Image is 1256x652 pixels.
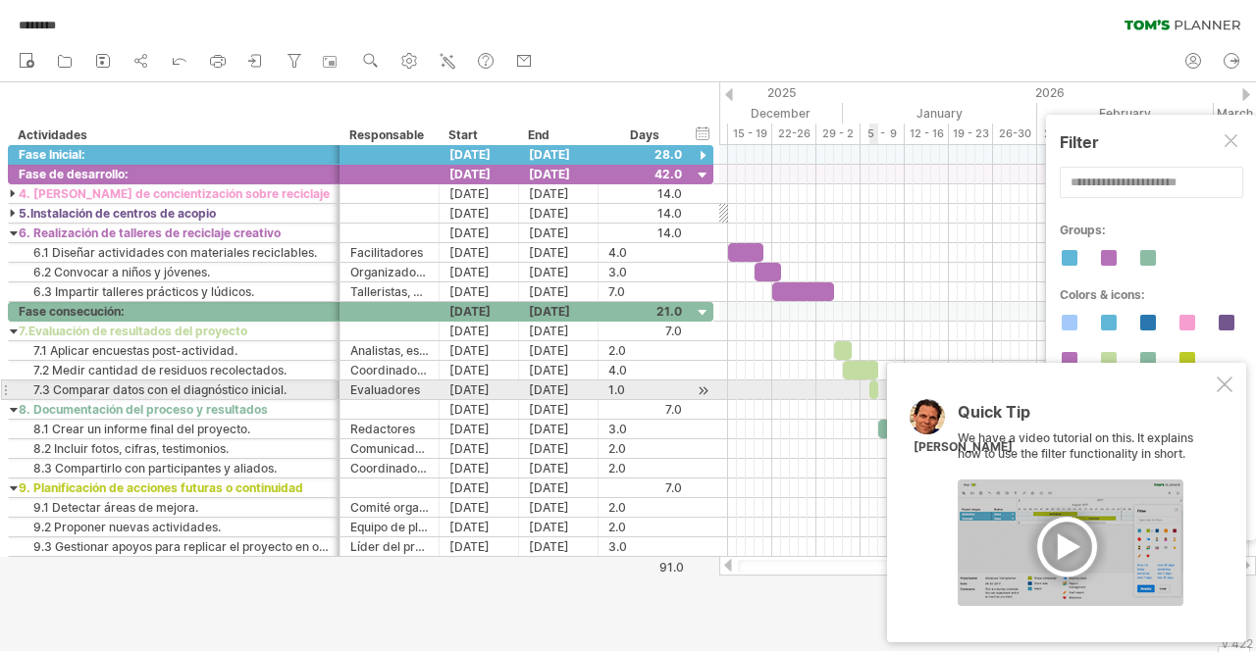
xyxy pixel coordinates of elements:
[19,341,330,360] div: 7.1 Aplicar encuestas post-actividad.
[728,124,772,144] div: 15 - 19
[440,263,519,281] div: [DATE]
[440,478,519,497] div: [DATE]
[350,243,429,262] div: Facilitadores
[350,459,429,477] div: Coordinador, aliados
[440,165,519,183] div: [DATE]
[608,518,682,536] div: 2.0
[608,439,682,458] div: 2.0
[19,478,330,497] div: 9. Planificación de acciones futuras o continuidad
[19,400,330,419] div: 8. Documentación del proceso y resultados
[598,125,691,145] div: Days
[608,537,682,556] div: 3.0
[19,224,330,242] div: 6. Realización de talleres de reciclaje creativo
[993,124,1037,144] div: 26-30
[350,498,429,517] div: Comité organizador
[905,124,949,144] div: 12 - 16
[608,361,682,379] div: 4.0
[519,341,599,360] div: [DATE]
[608,341,682,360] div: 2.0
[843,103,1037,124] div: January 2026
[608,380,682,399] div: 1.0
[350,420,429,438] div: Redactores
[608,459,682,477] div: 2.0
[861,124,905,144] div: 5 - 9
[816,124,861,144] div: 29 - 2
[1222,636,1253,651] div: v 422
[519,498,599,517] div: [DATE]
[519,302,599,321] div: [DATE]
[19,380,330,399] div: 7.3 Comparar datos con el diagnóstico inicial.
[19,459,330,477] div: 8.3 Compartirlo con participantes y aliados.
[19,282,330,301] div: 6.3 Impartir talleres prácticos y lúdicos.
[440,361,519,379] div: [DATE]
[949,124,993,144] div: 19 - 23
[608,420,682,438] div: 3.0
[440,145,519,164] div: [DATE]
[440,282,519,301] div: [DATE]
[19,165,330,183] div: Fase de desarrollo:
[519,400,599,419] div: [DATE]
[440,322,519,340] div: [DATE]
[608,263,682,281] div: 3.0
[519,478,599,497] div: [DATE]
[19,518,330,536] div: 9.2 Proponer nuevas actividades.
[19,361,330,379] div: 7.2 Medir cantidad de residuos recolectados.
[19,145,330,164] div: Fase Inicial:
[1060,132,1242,152] div: Filter
[1037,124,1081,144] div: 2 - 6
[440,243,519,262] div: [DATE]
[528,125,587,145] div: End
[19,322,330,340] div: 7.Evaluación de resultados del proyecto
[958,404,1213,606] div: We have a video tutorial on this. It explains how to use the filter functionality in short.
[519,224,599,242] div: [DATE]
[19,204,330,223] div: 5.Instalación de centros de acopio
[440,400,519,419] div: [DATE]
[640,103,843,124] div: December 2025
[519,537,599,556] div: [DATE]
[440,518,519,536] div: [DATE]
[519,282,599,301] div: [DATE]
[350,341,429,360] div: Analistas, estudiantes
[1037,103,1214,124] div: February 2026
[519,518,599,536] div: [DATE]
[350,439,429,458] div: Comunicadores
[1218,646,1250,652] div: Show Legend
[19,302,330,321] div: Fase consecución:
[440,459,519,477] div: [DATE]
[958,404,1213,430] div: Quick Tip
[440,184,519,203] div: [DATE]
[519,459,599,477] div: [DATE]
[19,420,330,438] div: 8.1 Crear un informe final del proyecto.
[440,204,519,223] div: [DATE]
[19,537,330,556] div: 9.3 Gestionar apoyos para replicar el proyecto en otras zonas de Ecatepec.
[914,439,1013,456] div: [PERSON_NAME]
[608,282,682,301] div: 7.0
[350,380,429,399] div: Evaluadores
[694,380,712,401] div: scroll to activity
[772,124,816,144] div: 22-26
[350,518,429,536] div: Equipo de planificación
[600,560,684,575] div: 91.0
[440,302,519,321] div: [DATE]
[19,243,330,262] div: 6.1 Diseñar actividades con materiales reciclables.
[608,498,682,517] div: 2.0
[440,341,519,360] div: [DATE]
[440,224,519,242] div: [DATE]
[519,145,599,164] div: [DATE]
[608,243,682,262] div: 4.0
[350,361,429,379] div: Coordinadores
[519,184,599,203] div: [DATE]
[19,263,330,281] div: 6.2 Convocar a niños y jóvenes.
[440,420,519,438] div: [DATE]
[519,263,599,281] div: [DATE]
[519,439,599,458] div: [DATE]
[519,420,599,438] div: [DATE]
[440,439,519,458] div: [DATE]
[519,380,599,399] div: [DATE]
[350,282,429,301] div: Talleristas, voluntarios
[19,498,330,517] div: 9.1 Detectar áreas de mejora.
[440,537,519,556] div: [DATE]
[350,537,429,556] div: Líder del proyecto
[519,204,599,223] div: [DATE]
[19,184,330,203] div: 4. [PERSON_NAME] de concientización sobre reciclaje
